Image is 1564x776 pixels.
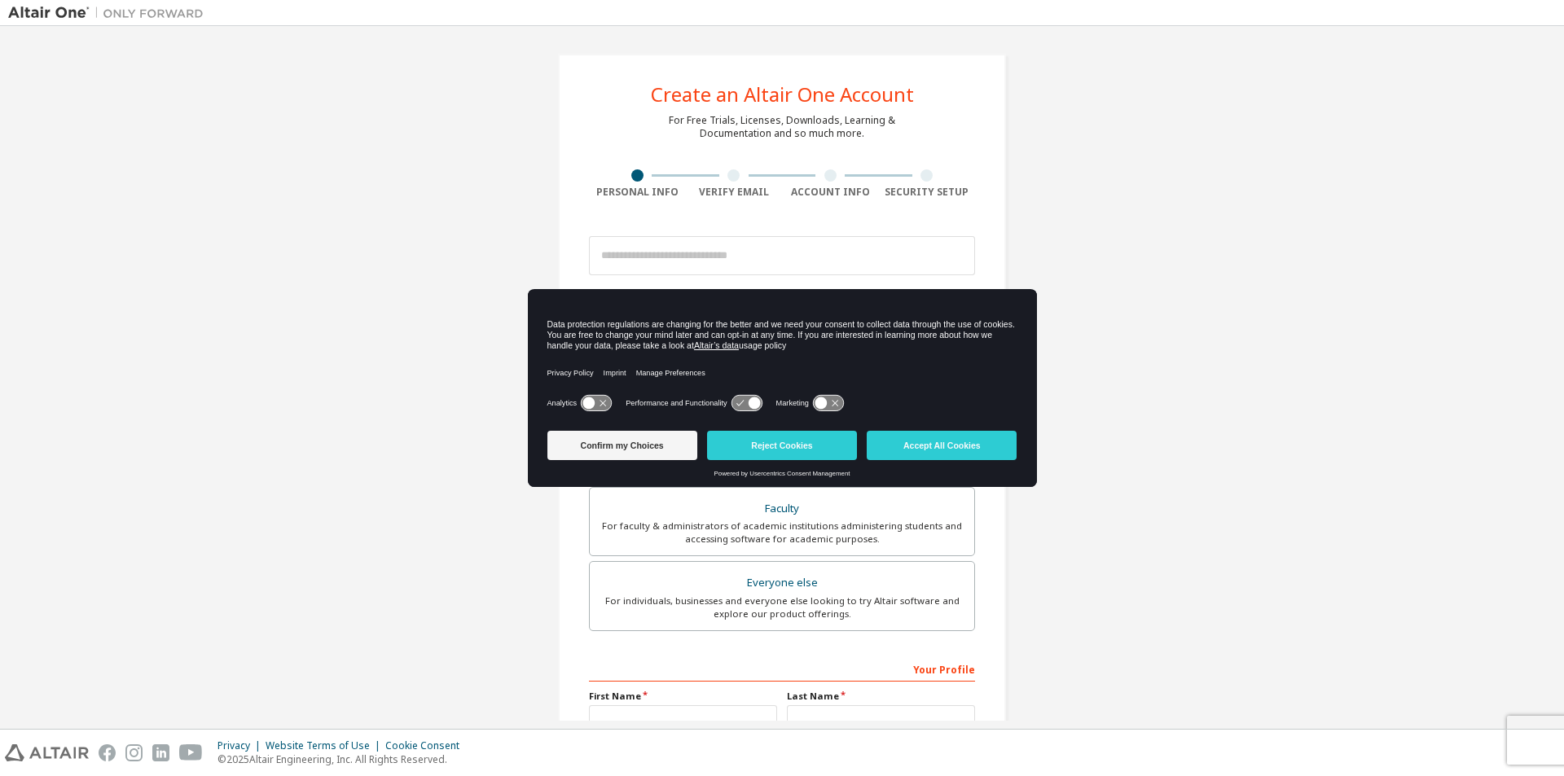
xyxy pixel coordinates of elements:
div: Everyone else [600,572,964,594]
img: altair_logo.svg [5,744,89,761]
label: Last Name [787,690,975,703]
div: For faculty & administrators of academic institutions administering students and accessing softwa... [600,520,964,546]
img: linkedin.svg [152,744,169,761]
div: Cookie Consent [385,739,469,752]
div: Create an Altair One Account [651,85,914,104]
div: Your Profile [589,655,975,682]
div: Security Setup [879,186,976,199]
div: Verify Email [686,186,783,199]
div: Privacy [217,739,266,752]
img: youtube.svg [179,744,203,761]
div: For Free Trials, Licenses, Downloads, Learning & Documentation and so much more. [669,114,895,140]
div: For individuals, businesses and everyone else looking to try Altair software and explore our prod... [600,594,964,620]
div: Personal Info [589,186,686,199]
div: Website Terms of Use [266,739,385,752]
div: Account Info [782,186,879,199]
img: facebook.svg [99,744,116,761]
img: instagram.svg [125,744,143,761]
label: First Name [589,690,777,703]
img: Altair One [8,5,212,21]
div: Faculty [600,498,964,520]
p: © 2025 Altair Engineering, Inc. All Rights Reserved. [217,752,469,766]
